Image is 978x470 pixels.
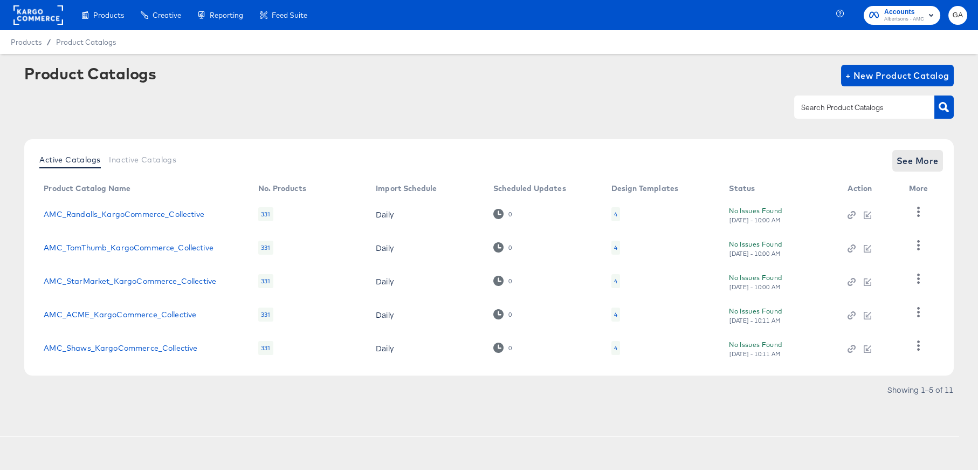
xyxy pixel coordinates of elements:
[258,308,273,322] div: 331
[611,308,620,322] div: 4
[953,9,963,22] span: GA
[884,15,924,24] span: Albertsons - AMC
[720,180,839,197] th: Status
[897,153,939,168] span: See More
[614,210,617,219] div: 4
[614,277,617,285] div: 4
[367,231,485,264] td: Daily
[44,184,130,193] div: Product Catalog Name
[798,101,913,114] input: Search Product Catalogs
[493,343,512,353] div: 0
[258,207,273,221] div: 331
[11,38,42,46] span: Products
[892,150,943,172] button: See More
[611,341,620,355] div: 4
[611,207,620,221] div: 4
[508,244,512,251] div: 0
[258,241,273,255] div: 331
[948,6,967,25] button: GA
[841,65,954,86] button: + New Product Catalog
[39,155,100,164] span: Active Catalogs
[493,184,566,193] div: Scheduled Updates
[24,65,156,82] div: Product Catalogs
[887,386,954,393] div: Showing 1–5 of 11
[493,276,512,286] div: 0
[884,6,924,18] span: Accounts
[258,274,273,288] div: 331
[44,310,196,319] a: AMC_ACME_KargoCommerce_Collective
[210,11,243,19] span: Reporting
[367,331,485,365] td: Daily
[845,68,949,83] span: + New Product Catalog
[900,180,941,197] th: More
[614,344,617,352] div: 4
[508,344,512,352] div: 0
[611,184,678,193] div: Design Templates
[508,277,512,285] div: 0
[614,243,617,252] div: 4
[367,298,485,331] td: Daily
[493,309,512,319] div: 0
[508,311,512,318] div: 0
[864,6,940,25] button: AccountsAlbertsons - AMC
[367,197,485,231] td: Daily
[614,310,617,319] div: 4
[44,243,213,252] a: AMC_TomThumb_KargoCommerce_Collective
[272,11,307,19] span: Feed Suite
[839,180,900,197] th: Action
[56,38,116,46] a: Product Catalogs
[493,242,512,253] div: 0
[493,209,512,219] div: 0
[508,210,512,218] div: 0
[93,11,124,19] span: Products
[44,277,216,285] a: AMC_StarMarket_KargoCommerce_Collective
[611,241,620,255] div: 4
[258,341,273,355] div: 331
[42,38,56,46] span: /
[611,274,620,288] div: 4
[44,344,197,352] a: AMC_Shaws_KargoCommerce_Collective
[376,184,437,193] div: Import Schedule
[109,155,176,164] span: Inactive Catalogs
[153,11,181,19] span: Creative
[258,184,306,193] div: No. Products
[367,264,485,298] td: Daily
[44,210,204,219] a: AMC_Randalls_KargoCommerce_Collective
